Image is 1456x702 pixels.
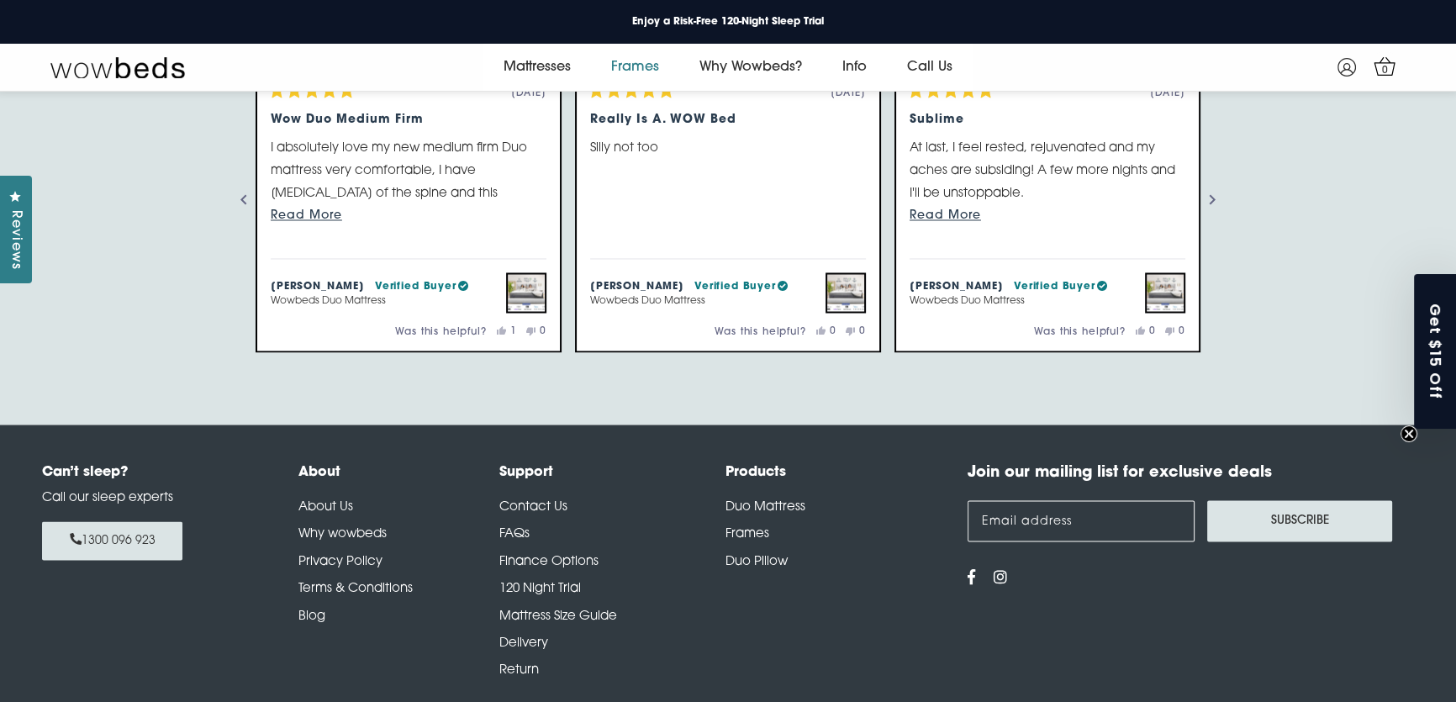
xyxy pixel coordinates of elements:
[499,610,617,622] a: Mattress Size Guide
[42,521,182,559] a: 1300 096 923
[910,295,1107,307] p: Wowbeds Duo Mattress
[1145,272,1185,313] a: View Wowbeds Duo Mattress
[271,111,546,129] div: Wow Duo medium firm
[910,209,981,222] span: Read More
[725,527,769,540] a: Frames
[568,47,888,352] li: Slide 2
[271,205,546,226] button: Read More
[910,137,1185,205] p: At last, I feel rested, rejuvenated and my aches are subsiding! A few more nights and I'll be uns...
[1165,326,1185,336] button: 0
[1034,327,1125,337] span: Was this helpful?
[271,295,468,307] p: Wowbeds Duo Mattress
[298,462,499,483] h4: About
[271,209,342,222] span: Read More
[590,282,684,292] strong: [PERSON_NAME]
[42,489,256,509] p: Call our sleep experts
[1207,500,1392,541] button: Subscribe
[968,462,1414,485] h4: Join our mailing list for exclusive deals
[224,180,264,220] button: Previous
[499,500,567,513] a: Contact Us
[506,272,546,313] a: View Wowbeds Duo Mattress
[499,555,599,567] a: Finance Options
[298,527,387,540] a: Why wowbeds
[1377,62,1394,79] span: 0
[1014,279,1107,295] div: Verified Buyer
[826,272,866,313] a: View Wowbeds Duo Mattress
[499,462,725,483] h4: Support
[298,500,353,513] a: About Us
[591,44,679,91] a: Frames
[499,636,548,649] a: Delivery
[42,462,256,483] h4: Can’t sleep?
[249,47,568,352] li: Slide 1
[499,527,530,540] a: FAQs
[1414,274,1456,429] div: Get $15 OffClose teaser
[694,279,788,295] div: Verified Buyer
[725,462,952,483] h4: Products
[619,11,837,33] a: Enjoy a Risk-Free 120-Night Sleep Trial
[590,137,866,160] p: Silly not too
[816,326,836,336] button: 0
[1192,180,1232,220] button: Next
[888,47,1207,352] li: Slide 3
[526,326,546,336] button: 0
[4,210,26,270] span: Reviews
[910,111,1185,129] div: Sublime
[831,88,866,98] span: [DATE]
[50,55,185,79] img: Wow Beds Logo
[715,327,805,337] span: Was this helpful?
[271,282,365,292] strong: [PERSON_NAME]
[910,282,1004,292] strong: [PERSON_NAME]
[375,279,468,295] div: Verified Buyer
[887,44,973,91] a: Call Us
[725,500,805,513] a: Duo Mattress
[994,571,1008,586] a: View us on Instagram - opens in a new tab
[298,610,325,622] a: Blog
[968,571,976,586] a: View us on Facebook - opens in a new tab
[497,326,517,336] button: 1
[395,327,486,337] span: Was this helpful?
[846,326,866,336] button: 0
[1401,425,1417,442] button: Close teaser
[298,555,382,567] a: Privacy Policy
[679,44,822,91] a: Why Wowbeds?
[822,44,887,91] a: Info
[483,44,591,91] a: Mattresses
[298,582,413,594] a: Terms & Conditions
[725,555,788,567] a: Duo Pillow
[1136,326,1156,336] button: 0
[590,295,788,307] p: Wowbeds Duo Mattress
[1370,51,1400,81] a: 0
[1150,88,1185,98] span: [DATE]
[499,663,539,676] a: Return
[499,582,581,594] a: 120 Night Trial
[968,500,1195,541] input: Email address
[1426,303,1447,399] span: Get $15 Off
[910,205,1185,226] button: Read More
[511,88,546,98] span: [DATE]
[271,137,546,341] p: I absolutely love my new medium firm Duo mattress very comfortable, I have [MEDICAL_DATA] of the ...
[590,111,866,129] div: Really is a. WOW bed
